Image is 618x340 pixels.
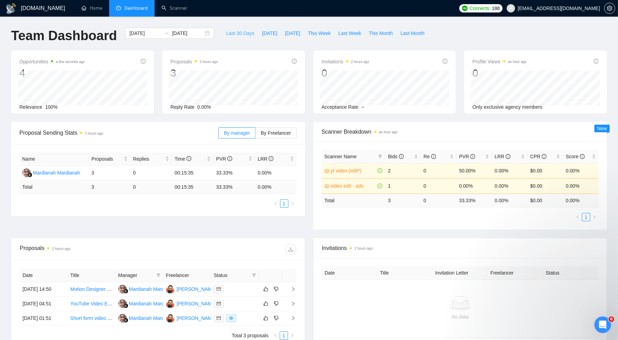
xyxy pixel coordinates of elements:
span: New [597,126,607,131]
a: video edit - ads [331,182,376,190]
button: Last Month [397,28,428,39]
span: check-circle [377,184,382,188]
input: End date [172,29,203,37]
img: MM [22,169,31,177]
td: [DATE] 04:51 [20,297,68,311]
span: mail [217,302,221,306]
li: Next Page [288,199,297,208]
td: 0 [421,194,456,207]
span: Proposal Sending Stats [19,128,218,137]
td: 3 [89,166,130,180]
td: 0.00 % [492,194,528,207]
td: $0.00 [528,163,563,178]
th: Date [322,266,377,280]
button: left [574,213,582,221]
span: Scanner Name [324,154,357,159]
td: 0 [421,178,456,194]
div: No data [328,313,593,321]
div: 3 [171,66,218,80]
div: 0 [322,66,369,80]
li: Next Page [288,331,296,340]
a: homeHome [81,5,102,11]
td: YouTube Video Editor for Entrepreneurship Channel [68,297,115,311]
button: like [262,314,270,322]
li: Previous Page [574,213,582,221]
button: download [285,244,296,255]
div: 0 [472,66,526,80]
span: Last Week [338,29,361,37]
th: Name [19,152,89,166]
span: Proposals [92,155,122,163]
span: right [285,287,296,292]
span: filter [251,270,258,280]
a: Motion Designer (Reels, YouTube Shorts & Ads) [70,286,174,292]
div: [PERSON_NAME] [177,300,217,307]
button: left [272,199,280,208]
span: info-circle [542,154,547,159]
li: Previous Page [272,199,280,208]
th: Title [68,269,115,282]
div: Mardianah Mardianah [33,169,80,177]
button: dislike [272,314,280,322]
span: Scanner Breakdown [322,127,599,136]
span: Status [214,271,249,279]
span: info-circle [506,154,511,159]
td: 0 [130,166,172,180]
span: info-circle [292,59,297,64]
span: LRR [495,154,511,159]
td: 3 [89,180,130,194]
input: Start date [129,29,161,37]
td: 0 [421,163,456,178]
span: info-circle [470,154,475,159]
span: filter [252,273,256,277]
th: Date [20,269,68,282]
div: 4 [19,66,85,80]
span: info-circle [443,59,447,64]
time: a few seconds ago [56,60,85,64]
span: right [592,215,597,219]
span: Last Month [400,29,424,37]
a: setting [604,6,615,11]
span: Dashboard [124,5,148,11]
a: Short form video editor for TikTok, Reels, and YouTube [70,315,188,321]
time: an hour ago [508,60,526,64]
span: Bids [388,154,403,159]
button: like [262,299,270,308]
span: right [290,202,295,206]
span: left [274,202,278,206]
span: -- [361,104,364,110]
button: left [271,331,280,340]
span: By Freelancer [261,130,291,136]
span: info-circle [580,154,585,159]
span: Connects: [470,5,490,12]
li: 1 [582,213,590,221]
span: info-circle [399,154,404,159]
td: 0 [130,180,172,194]
a: AT[PERSON_NAME] [166,286,217,292]
img: AT [166,314,175,323]
img: gigradar-bm.png [123,303,128,308]
span: This Month [369,29,393,37]
img: upwork-logo.png [462,6,468,11]
span: Reply Rate [171,104,194,110]
span: right [290,333,294,338]
div: Proposals [20,244,158,255]
span: Acceptance Rate [322,104,359,110]
td: 0.00 % [563,194,599,207]
span: crown [324,184,329,188]
li: Previous Page [271,331,280,340]
th: Title [377,266,433,280]
span: crown [324,168,329,173]
div: [PERSON_NAME] [177,314,217,322]
span: like [263,315,268,321]
time: 2 hours ago [52,247,70,251]
td: 33.33% [214,166,255,180]
img: gigradar-bm.png [123,289,128,294]
div: Mardianah Mardianah [129,314,176,322]
span: eye [229,316,233,320]
td: 0.00 % [255,180,297,194]
span: PVR [216,156,233,162]
td: 50.00% [456,163,492,178]
img: MM [118,314,127,323]
button: [DATE] [281,28,304,39]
